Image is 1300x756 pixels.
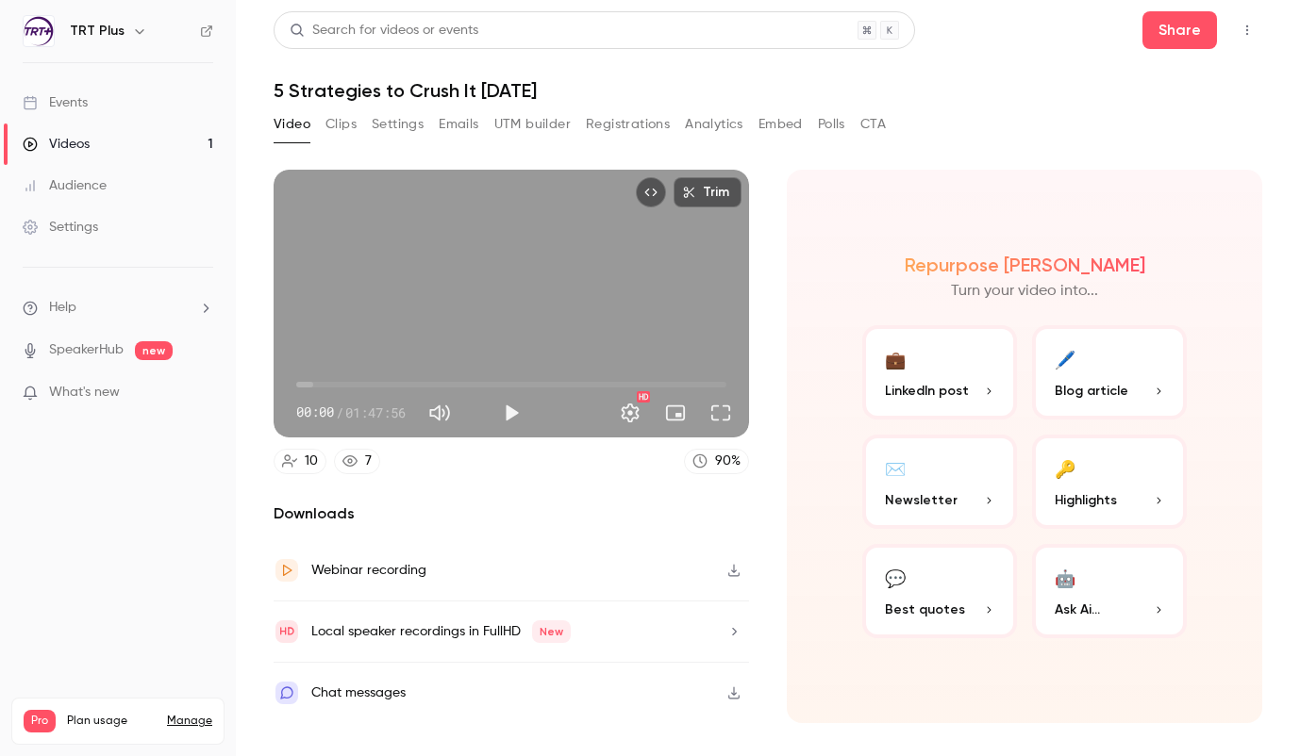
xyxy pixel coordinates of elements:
[758,109,803,140] button: Embed
[274,502,749,525] h2: Downloads
[862,435,1017,529] button: ✉️Newsletter
[1055,600,1100,619] span: Ask Ai...
[905,254,1145,276] h2: Repurpose [PERSON_NAME]
[439,109,478,140] button: Emails
[885,381,969,401] span: LinkedIn post
[1142,11,1217,49] button: Share
[860,109,886,140] button: CTA
[492,394,530,432] button: Play
[290,21,478,41] div: Search for videos or events
[674,177,742,207] button: Trim
[532,620,571,643] span: New
[49,340,124,360] a: SpeakerHub
[24,16,54,46] img: TRT Plus
[296,403,406,422] div: 00:00
[311,559,426,582] div: Webinar recording
[49,298,76,318] span: Help
[305,452,318,471] div: 10
[862,325,1017,419] button: 💼LinkedIn post
[637,391,650,403] div: HD
[23,93,88,112] div: Events
[135,341,173,360] span: new
[1032,544,1187,638] button: 🤖Ask Ai...
[1032,435,1187,529] button: 🔑Highlights
[885,563,906,592] div: 💬
[274,79,1262,102] h1: 5 Strategies to Crush It [DATE]
[345,403,406,422] span: 01:47:56
[23,135,90,154] div: Videos
[70,22,125,41] h6: TRT Plus
[274,109,310,140] button: Video
[586,109,670,140] button: Registrations
[1032,325,1187,419] button: 🖊️Blog article
[365,452,372,471] div: 7
[311,682,406,704] div: Chat messages
[818,109,845,140] button: Polls
[1055,490,1117,510] span: Highlights
[274,449,326,474] a: 10
[702,394,740,432] button: Full screen
[167,714,212,729] a: Manage
[1055,453,1075,483] div: 🔑
[885,490,958,510] span: Newsletter
[1055,381,1128,401] span: Blog article
[67,714,156,729] span: Plan usage
[24,710,56,732] span: Pro
[336,403,343,422] span: /
[494,109,571,140] button: UTM builder
[657,394,694,432] button: Turn on miniplayer
[1232,15,1262,45] button: Top Bar Actions
[311,620,571,643] div: Local speaker recordings in FullHD
[685,109,743,140] button: Analytics
[334,449,380,474] a: 7
[23,298,213,318] li: help-dropdown-opener
[862,544,1017,638] button: 💬Best quotes
[885,600,965,619] span: Best quotes
[23,218,98,237] div: Settings
[421,394,458,432] button: Mute
[715,452,741,471] div: 90 %
[885,344,906,373] div: 💼
[49,383,120,403] span: What's new
[1055,344,1075,373] div: 🖊️
[636,177,666,207] button: Embed video
[372,109,424,140] button: Settings
[296,403,334,422] span: 00:00
[684,449,749,474] a: 90%
[325,109,357,140] button: Clips
[611,394,649,432] button: Settings
[885,453,906,483] div: ✉️
[1055,563,1075,592] div: 🤖
[951,280,1098,303] p: Turn your video into...
[23,176,107,195] div: Audience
